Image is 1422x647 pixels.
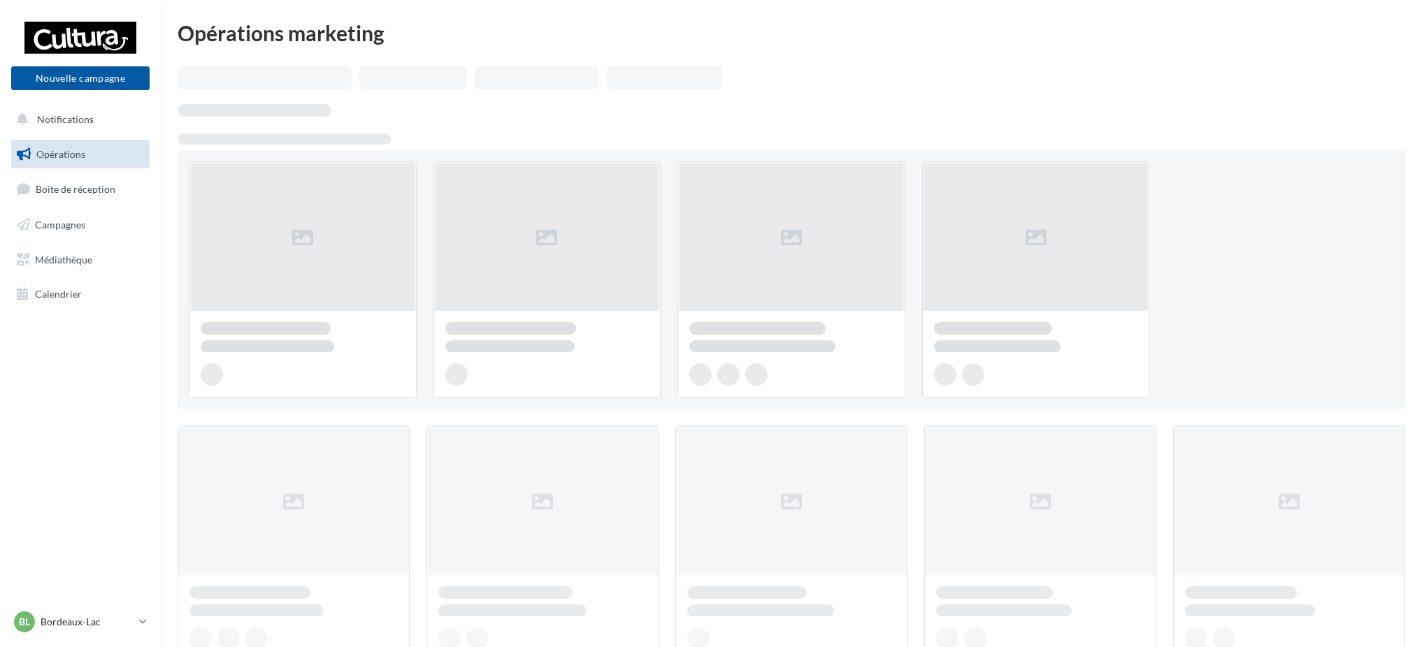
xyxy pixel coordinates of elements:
span: Calendrier [35,288,82,300]
button: Nouvelle campagne [11,66,150,90]
a: BL Bordeaux-Lac [11,609,150,635]
a: Opérations [8,140,152,169]
button: Notifications [8,105,147,134]
span: Boîte de réception [36,183,115,195]
span: Opérations [36,148,85,160]
a: Boîte de réception [8,174,152,204]
span: Campagnes [35,219,85,231]
a: Calendrier [8,279,152,309]
span: Médiathèque [35,253,92,265]
p: Bordeaux-Lac [41,615,134,629]
span: BL [19,615,30,629]
a: Médiathèque [8,245,152,275]
span: Notifications [37,113,94,125]
a: Campagnes [8,210,152,240]
div: Opérations marketing [178,22,1405,43]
